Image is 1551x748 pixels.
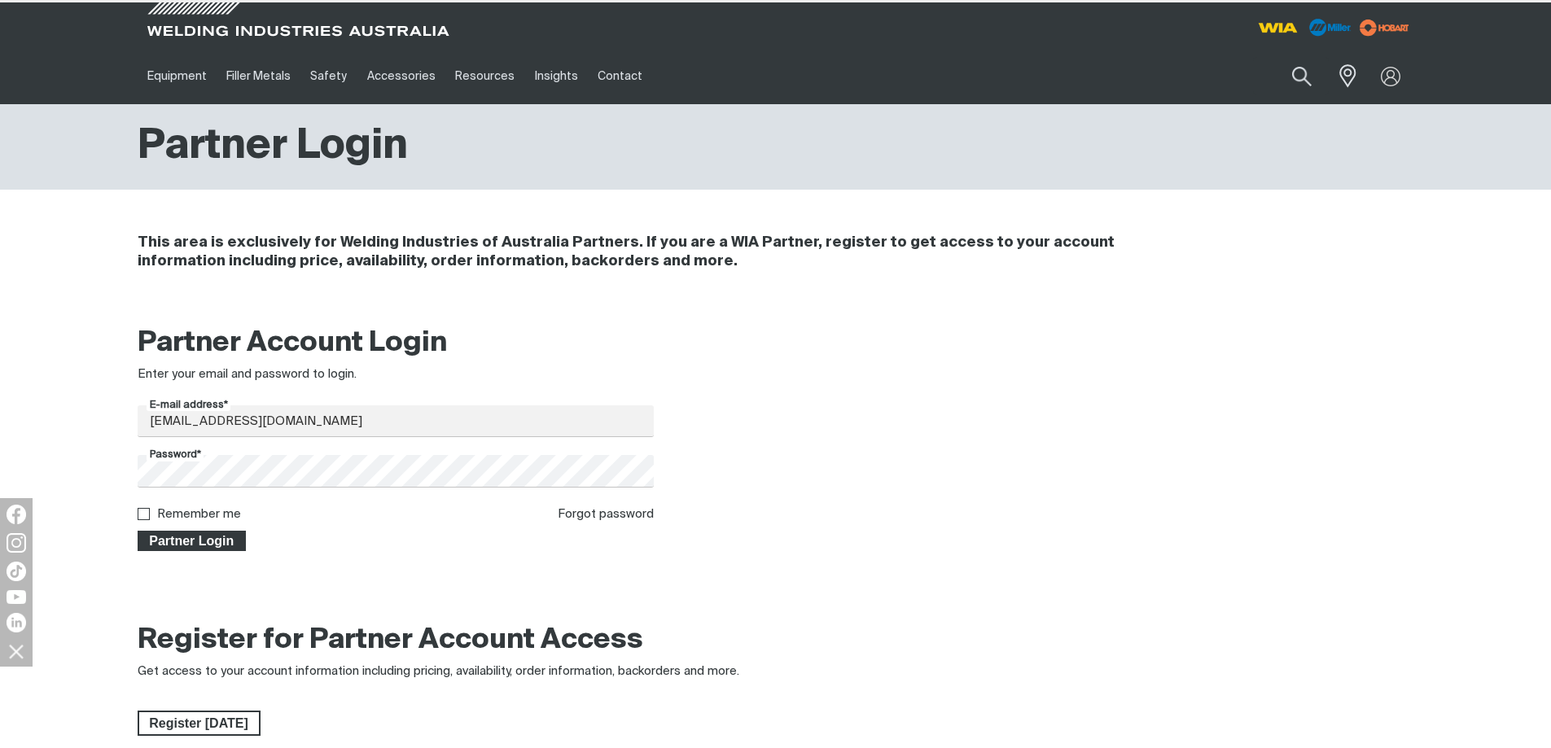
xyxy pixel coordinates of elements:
[138,48,1095,104] nav: Main
[138,531,247,552] button: Partner Login
[2,637,30,665] img: hide socials
[1253,57,1329,95] input: Product name or item number...
[138,623,643,658] h2: Register for Partner Account Access
[7,562,26,581] img: TikTok
[138,326,655,361] h2: Partner Account Login
[357,48,445,104] a: Accessories
[139,711,259,737] span: Register [DATE]
[1274,57,1330,95] button: Search products
[217,48,300,104] a: Filler Metals
[524,48,587,104] a: Insights
[138,48,217,104] a: Equipment
[7,590,26,604] img: YouTube
[445,48,524,104] a: Resources
[138,120,408,173] h1: Partner Login
[138,665,739,677] span: Get access to your account information including pricing, availability, order information, backor...
[558,508,654,520] a: Forgot password
[7,505,26,524] img: Facebook
[139,531,245,552] span: Partner Login
[157,508,241,520] label: Remember me
[138,234,1197,271] h4: This area is exclusively for Welding Industries of Australia Partners. If you are a WIA Partner, ...
[300,48,357,104] a: Safety
[588,48,652,104] a: Contact
[7,533,26,553] img: Instagram
[7,613,26,632] img: LinkedIn
[138,711,261,737] a: Register Today
[138,365,655,384] div: Enter your email and password to login.
[1355,15,1414,40] img: miller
